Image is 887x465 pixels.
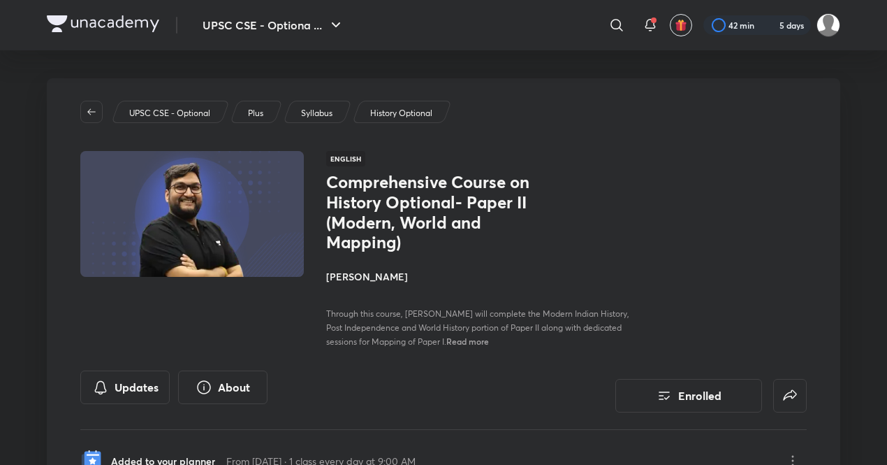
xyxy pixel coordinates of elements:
[675,19,687,31] img: avatar
[368,107,435,120] a: History Optional
[246,107,266,120] a: Plus
[78,150,306,278] img: Thumbnail
[446,336,489,347] span: Read more
[326,172,555,252] h1: Comprehensive Course on History Optional- Paper II (Modern, World and Mapping)
[194,11,353,39] button: UPSC CSE - Optiona ...
[615,379,762,413] button: Enrolled
[773,379,807,413] button: false
[816,13,840,37] img: Gaurav Chauhan
[248,107,263,120] p: Plus
[129,107,210,120] p: UPSC CSE - Optional
[127,107,213,120] a: UPSC CSE - Optional
[299,107,335,120] a: Syllabus
[763,18,777,32] img: streak
[326,151,365,166] span: English
[326,308,629,347] span: Through this course, [PERSON_NAME] will complete the Modern Indian History, Post Independence and...
[47,15,159,32] img: Company Logo
[80,371,170,404] button: Updates
[47,15,159,36] a: Company Logo
[670,14,692,36] button: avatar
[178,371,267,404] button: About
[326,269,639,284] h4: [PERSON_NAME]
[370,107,432,120] p: History Optional
[301,107,332,120] p: Syllabus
